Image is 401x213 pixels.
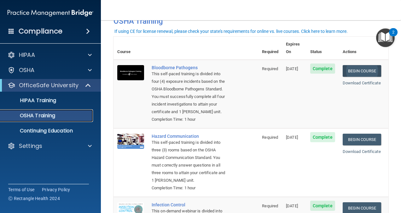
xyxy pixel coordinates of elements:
[4,128,90,134] p: Continuing Education
[286,135,298,140] span: [DATE]
[262,66,278,71] span: Required
[113,17,388,26] h4: OSHA Training
[113,28,349,34] button: If using CE for license renewal, please check your state's requirements for online vs. live cours...
[392,32,394,40] div: 2
[8,82,91,89] a: OfficeSafe University
[19,82,78,89] p: OfficeSafe University
[310,64,335,74] span: Complete
[8,195,60,202] span: Ⓒ Rectangle Health 2024
[152,70,227,116] div: This self-paced training is divided into four (4) exposure incidents based on the OSHA Bloodborne...
[113,37,148,60] th: Course
[152,65,227,70] a: Bloodborne Pathogens
[42,186,70,193] a: Privacy Policy
[343,81,381,85] a: Download Certificate
[282,37,306,60] th: Expires On
[343,149,381,154] a: Download Certificate
[114,29,348,33] div: If using CE for license renewal, please check your state's requirements for online vs. live cours...
[4,113,55,119] p: OSHA Training
[152,202,227,207] a: Infection Control
[310,201,335,211] span: Complete
[152,139,227,184] div: This self-paced training is divided into three (3) rooms based on the OSHA Hazard Communication S...
[286,204,298,208] span: [DATE]
[306,37,339,60] th: Status
[8,7,93,19] img: PMB logo
[8,66,92,74] a: OSHA
[19,27,62,36] h4: Compliance
[152,184,227,192] div: Completion Time: 1 hour
[292,168,393,193] iframe: Drift Widget Chat Controller
[376,28,395,47] button: Open Resource Center, 2 new notifications
[8,142,92,150] a: Settings
[310,132,335,142] span: Complete
[4,97,56,104] p: HIPAA Training
[8,186,34,193] a: Terms of Use
[19,142,42,150] p: Settings
[262,135,278,140] span: Required
[19,51,35,59] p: HIPAA
[343,134,381,145] a: Begin Course
[19,66,35,74] p: OSHA
[286,66,298,71] span: [DATE]
[152,116,227,123] div: Completion Time: 1 hour
[258,37,282,60] th: Required
[339,37,388,60] th: Actions
[262,204,278,208] span: Required
[8,51,92,59] a: HIPAA
[343,65,381,77] a: Begin Course
[152,134,227,139] a: Hazard Communication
